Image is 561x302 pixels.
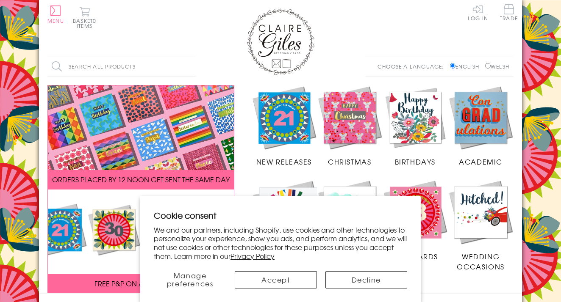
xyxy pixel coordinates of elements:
a: Privacy Policy [231,251,275,261]
a: Congratulations [251,179,328,272]
input: Welsh [485,63,491,69]
button: Accept [235,271,317,288]
a: Wedding Occasions [448,179,514,272]
button: Basket0 items [73,7,96,28]
span: FREE P&P ON ALL UK ORDERS [94,278,188,288]
p: Choose a language: [378,63,448,70]
span: ORDERS PLACED BY 12 NOON GET SENT THE SAME DAY [52,174,230,184]
a: Log In [468,4,488,21]
span: Wedding Occasions [457,251,504,272]
button: Decline [325,271,407,288]
a: Christmas [317,85,383,167]
input: Search [187,57,196,76]
span: 0 items [77,17,96,30]
span: Birthdays [395,156,436,167]
input: Search all products [47,57,196,76]
button: Manage preferences [154,271,226,288]
a: Trade [500,4,518,22]
label: English [450,63,483,70]
button: Menu [47,5,64,23]
h2: Cookie consent [154,209,407,221]
label: Welsh [485,63,509,70]
p: We and our partners, including Shopify, use cookies and other technologies to personalize your ex... [154,225,407,261]
a: Academic [448,85,514,167]
span: Menu [47,17,64,25]
span: Academic [459,156,503,167]
span: Trade [500,4,518,21]
span: Christmas [328,156,371,167]
a: New Releases [251,85,317,167]
span: New Releases [256,156,312,167]
img: Claire Giles Greetings Cards [247,8,314,75]
a: Sympathy [317,179,383,261]
span: Manage preferences [167,270,214,288]
a: Birthdays [383,85,448,167]
a: Age Cards [383,179,448,261]
input: English [450,63,455,69]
